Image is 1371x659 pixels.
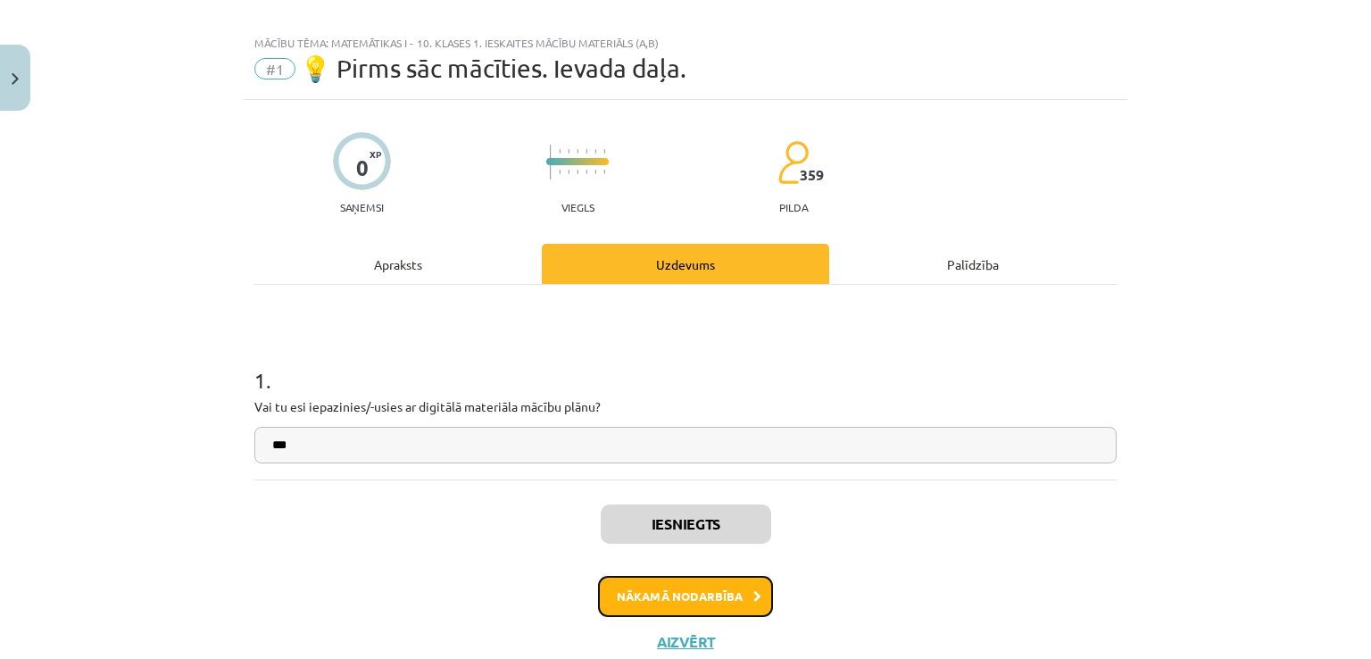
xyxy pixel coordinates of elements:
[603,149,605,154] img: icon-short-line-57e1e144782c952c97e751825c79c345078a6d821885a25fce030b3d8c18986b.svg
[559,149,561,154] img: icon-short-line-57e1e144782c952c97e751825c79c345078a6d821885a25fce030b3d8c18986b.svg
[568,149,569,154] img: icon-short-line-57e1e144782c952c97e751825c79c345078a6d821885a25fce030b3d8c18986b.svg
[559,170,561,174] img: icon-short-line-57e1e144782c952c97e751825c79c345078a6d821885a25fce030b3d8c18986b.svg
[779,201,808,213] p: pilda
[601,505,771,544] button: Iesniegts
[254,37,1117,49] div: Mācību tēma: Matemātikas i - 10. klases 1. ieskaites mācību materiāls (a,b)
[561,201,594,213] p: Viegls
[603,170,605,174] img: icon-short-line-57e1e144782c952c97e751825c79c345078a6d821885a25fce030b3d8c18986b.svg
[542,244,829,284] div: Uzdevums
[586,149,587,154] img: icon-short-line-57e1e144782c952c97e751825c79c345078a6d821885a25fce030b3d8c18986b.svg
[577,149,578,154] img: icon-short-line-57e1e144782c952c97e751825c79c345078a6d821885a25fce030b3d8c18986b.svg
[300,54,686,83] span: 💡 Pirms sāc mācīties. Ievada daļa.
[254,337,1117,392] h1: 1 .
[586,170,587,174] img: icon-short-line-57e1e144782c952c97e751825c79c345078a6d821885a25fce030b3d8c18986b.svg
[370,149,381,159] span: XP
[652,633,719,651] button: Aizvērt
[577,170,578,174] img: icon-short-line-57e1e144782c952c97e751825c79c345078a6d821885a25fce030b3d8c18986b.svg
[598,576,773,617] button: Nākamā nodarbība
[829,244,1117,284] div: Palīdzība
[254,58,295,79] span: #1
[550,145,552,179] img: icon-long-line-d9ea69661e0d244f92f715978eff75569469978d946b2353a9bb055b3ed8787d.svg
[356,155,369,180] div: 0
[254,244,542,284] div: Apraksts
[800,167,824,183] span: 359
[594,170,596,174] img: icon-short-line-57e1e144782c952c97e751825c79c345078a6d821885a25fce030b3d8c18986b.svg
[777,140,809,185] img: students-c634bb4e5e11cddfef0936a35e636f08e4e9abd3cc4e673bd6f9a4125e45ecb1.svg
[594,149,596,154] img: icon-short-line-57e1e144782c952c97e751825c79c345078a6d821885a25fce030b3d8c18986b.svg
[333,201,391,213] p: Saņemsi
[568,170,569,174] img: icon-short-line-57e1e144782c952c97e751825c79c345078a6d821885a25fce030b3d8c18986b.svg
[254,397,1117,416] p: Vai tu esi iepazinies/-usies ar digitālā materiāla mācību plānu?
[12,73,19,85] img: icon-close-lesson-0947bae3869378f0d4975bcd49f059093ad1ed9edebbc8119c70593378902aed.svg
